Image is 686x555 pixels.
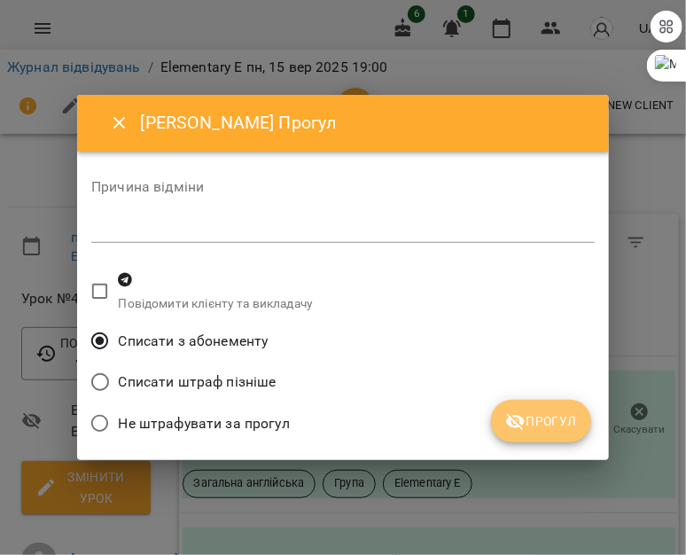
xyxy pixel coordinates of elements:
[119,295,314,313] p: Повідомити клієнту та викладачу
[505,410,577,432] span: Прогул
[119,331,269,352] span: Списати з абонементу
[491,400,591,442] button: Прогул
[119,371,277,393] span: Списати штраф пізніше
[91,180,595,194] label: Причина відміни
[141,109,588,137] h6: [PERSON_NAME] Прогул
[98,102,141,145] button: Close
[119,413,290,434] span: Не штрафувати за прогул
